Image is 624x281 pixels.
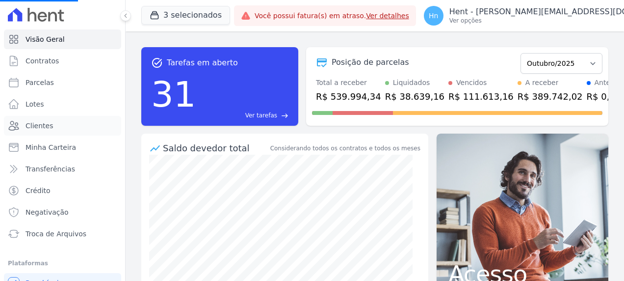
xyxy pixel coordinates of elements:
span: Transferências [26,164,75,174]
span: east [281,112,288,119]
span: Clientes [26,121,53,131]
span: Parcelas [26,78,54,87]
span: Hn [429,12,438,19]
a: Clientes [4,116,121,136]
span: Troca de Arquivos [26,229,86,239]
div: 31 [151,69,196,120]
span: Negativação [26,207,69,217]
span: Crédito [26,186,51,196]
div: Plataformas [8,257,117,269]
a: Minha Carteira [4,138,121,157]
div: Considerando todos os contratos e todos os meses [270,144,420,153]
div: R$ 111.613,16 [448,90,514,103]
span: Contratos [26,56,59,66]
div: A receber [525,78,559,88]
a: Transferências [4,159,121,179]
span: Lotes [26,99,44,109]
a: Negativação [4,202,121,222]
span: Visão Geral [26,34,65,44]
span: Tarefas em aberto [167,57,238,69]
div: R$ 38.639,16 [385,90,444,103]
span: Minha Carteira [26,142,76,152]
span: task_alt [151,57,163,69]
div: Saldo devedor total [163,141,268,155]
a: Parcelas [4,73,121,92]
span: Você possui fatura(s) em atraso. [255,11,409,21]
a: Lotes [4,94,121,114]
a: Visão Geral [4,29,121,49]
a: Contratos [4,51,121,71]
a: Ver detalhes [366,12,409,20]
span: Ver tarefas [245,111,277,120]
div: Vencidos [456,78,487,88]
a: Crédito [4,181,121,200]
a: Troca de Arquivos [4,224,121,244]
button: 3 selecionados [141,6,230,25]
div: R$ 389.742,02 [518,90,583,103]
div: Liquidados [393,78,430,88]
div: Posição de parcelas [332,56,409,68]
div: R$ 539.994,34 [316,90,381,103]
div: Total a receber [316,78,381,88]
a: Ver tarefas east [200,111,288,120]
